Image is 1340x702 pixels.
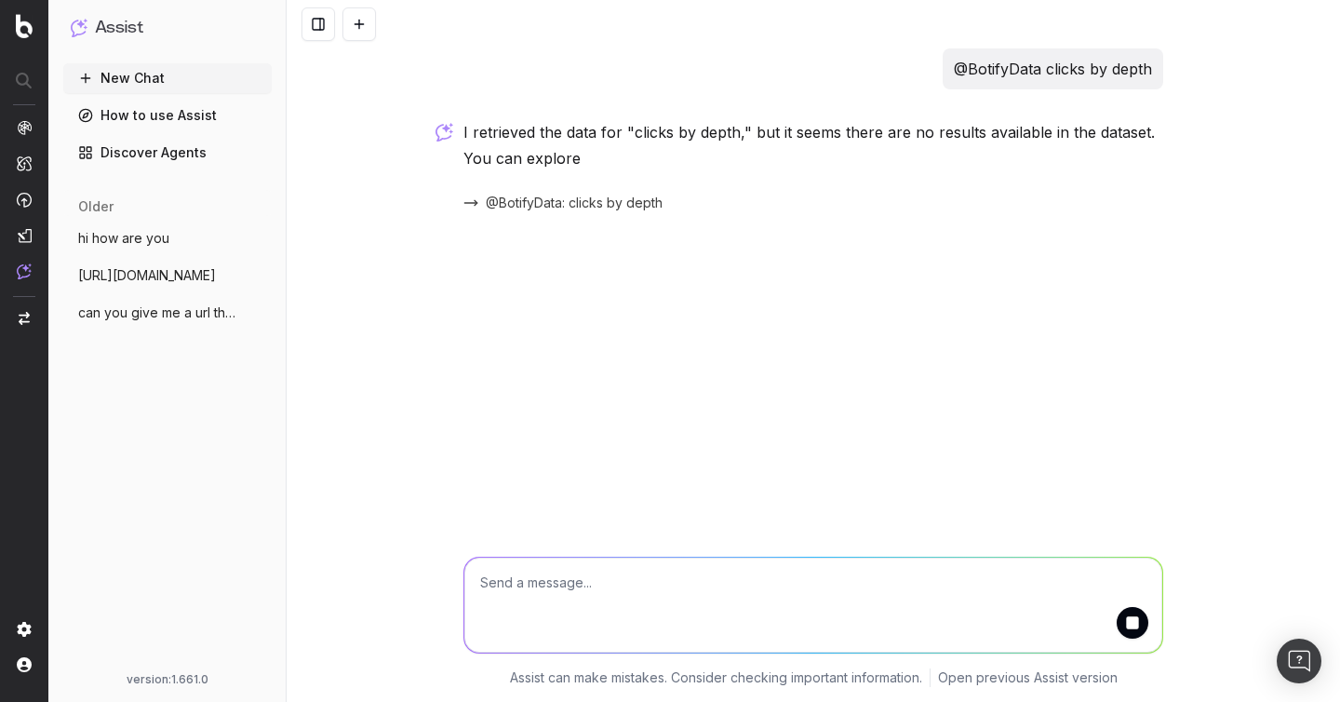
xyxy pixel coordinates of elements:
p: Assist can make mistakes. Consider checking important information. [510,668,922,687]
img: Assist [71,19,87,36]
button: New Chat [63,63,272,93]
span: can you give me a url that I could ask f [78,304,242,322]
span: older [78,197,114,216]
button: Assist [71,15,264,41]
a: Open previous Assist version [938,668,1118,687]
a: How to use Assist [63,101,272,130]
a: Discover Agents [63,138,272,168]
button: can you give me a url that I could ask f [63,298,272,328]
img: Setting [17,622,32,637]
span: [URL][DOMAIN_NAME] [78,266,216,285]
span: @BotifyData: clicks by depth [486,194,663,212]
button: hi how are you [63,223,272,253]
img: Studio [17,228,32,243]
div: Open Intercom Messenger [1277,639,1321,683]
img: Botify assist logo [435,123,453,142]
img: Analytics [17,120,32,135]
h1: Assist [95,15,143,41]
img: Botify logo [16,14,33,38]
img: Switch project [19,312,30,325]
p: @BotifyData clicks by depth [954,56,1152,82]
button: @BotifyData: clicks by depth [463,194,685,212]
button: [URL][DOMAIN_NAME] [63,261,272,290]
p: I retrieved the data for "clicks by depth," but it seems there are no results available in the da... [463,119,1163,171]
div: version: 1.661.0 [71,672,264,687]
span: hi how are you [78,229,169,248]
img: Activation [17,192,32,208]
img: Assist [17,263,32,279]
img: Intelligence [17,155,32,171]
img: My account [17,657,32,672]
